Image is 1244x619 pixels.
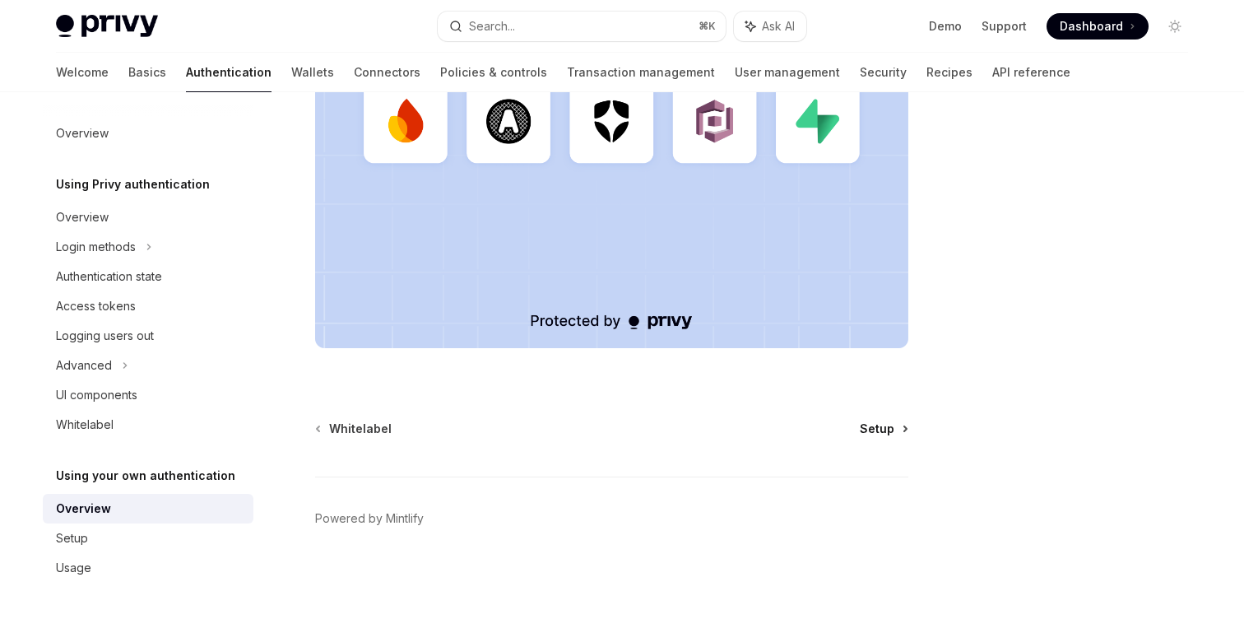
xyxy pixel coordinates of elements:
[1060,18,1123,35] span: Dashboard
[56,237,136,257] div: Login methods
[926,53,972,92] a: Recipes
[56,415,114,435] div: Whitelabel
[1047,13,1149,40] a: Dashboard
[43,119,253,148] a: Overview
[56,356,112,375] div: Advanced
[860,421,907,437] a: Setup
[43,262,253,291] a: Authentication state
[56,466,235,486] h5: Using your own authentication
[734,12,806,41] button: Ask AI
[440,53,547,92] a: Policies & controls
[291,53,334,92] a: Wallets
[929,18,962,35] a: Demo
[43,494,253,524] a: Overview
[982,18,1027,35] a: Support
[56,499,111,519] div: Overview
[43,380,253,410] a: UI components
[56,296,136,316] div: Access tokens
[735,53,840,92] a: User management
[762,18,795,35] span: Ask AI
[860,53,907,92] a: Security
[317,421,392,437] a: Whitelabel
[56,123,109,143] div: Overview
[438,12,726,41] button: Search...⌘K
[699,20,716,33] span: ⌘ K
[56,175,210,194] h5: Using Privy authentication
[56,15,158,38] img: light logo
[56,267,162,286] div: Authentication state
[43,291,253,321] a: Access tokens
[56,528,88,548] div: Setup
[567,53,715,92] a: Transaction management
[992,53,1070,92] a: API reference
[1162,13,1188,40] button: Toggle dark mode
[56,326,154,346] div: Logging users out
[43,524,253,553] a: Setup
[315,510,424,527] a: Powered by Mintlify
[43,410,253,440] a: Whitelabel
[56,385,137,405] div: UI components
[43,202,253,232] a: Overview
[354,53,420,92] a: Connectors
[329,421,392,437] span: Whitelabel
[469,16,515,36] div: Search...
[43,321,253,351] a: Logging users out
[56,207,109,227] div: Overview
[186,53,272,92] a: Authentication
[860,421,894,437] span: Setup
[128,53,166,92] a: Basics
[43,553,253,583] a: Usage
[56,558,91,578] div: Usage
[56,53,109,92] a: Welcome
